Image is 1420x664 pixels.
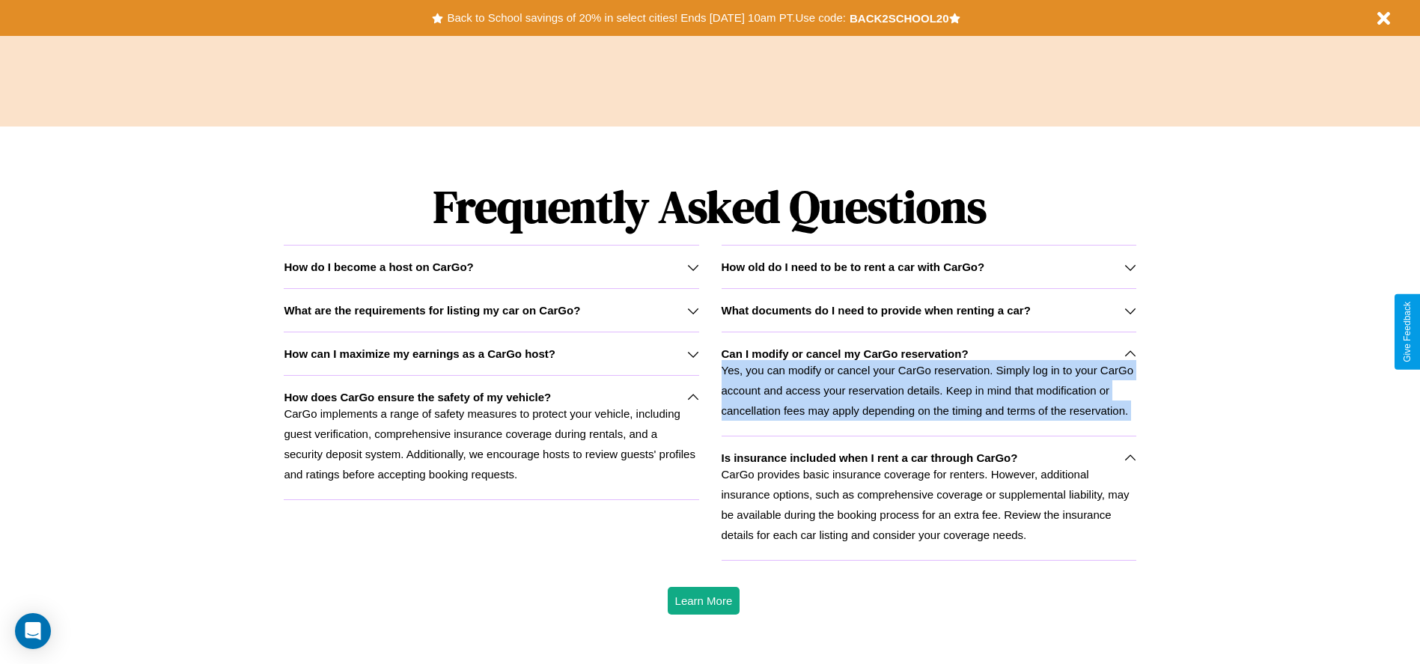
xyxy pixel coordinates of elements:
h3: What documents do I need to provide when renting a car? [722,304,1031,317]
h3: What are the requirements for listing my car on CarGo? [284,304,580,317]
h3: How can I maximize my earnings as a CarGo host? [284,347,555,360]
button: Learn More [668,587,740,615]
h1: Frequently Asked Questions [284,168,1136,245]
p: CarGo provides basic insurance coverage for renters. However, additional insurance options, such ... [722,464,1136,545]
h3: How do I become a host on CarGo? [284,261,473,273]
button: Back to School savings of 20% in select cities! Ends [DATE] 10am PT.Use code: [443,7,849,28]
h3: How does CarGo ensure the safety of my vehicle? [284,391,551,403]
div: Open Intercom Messenger [15,613,51,649]
b: BACK2SCHOOL20 [850,12,949,25]
h3: How old do I need to be to rent a car with CarGo? [722,261,985,273]
h3: Is insurance included when I rent a car through CarGo? [722,451,1018,464]
p: CarGo implements a range of safety measures to protect your vehicle, including guest verification... [284,403,698,484]
div: Give Feedback [1402,302,1413,362]
p: Yes, you can modify or cancel your CarGo reservation. Simply log in to your CarGo account and acc... [722,360,1136,421]
h3: Can I modify or cancel my CarGo reservation? [722,347,969,360]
